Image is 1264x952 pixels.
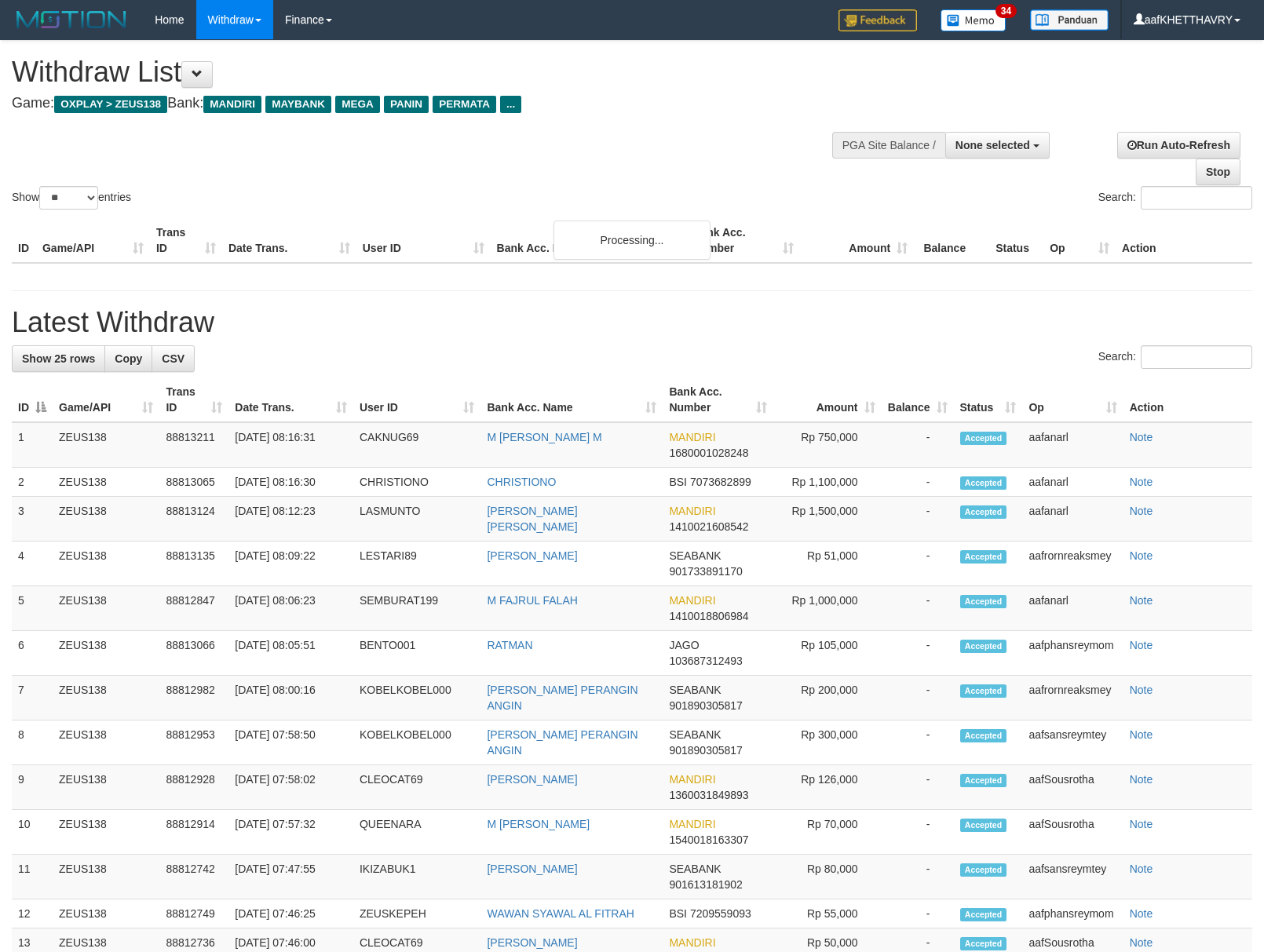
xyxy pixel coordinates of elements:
span: PANIN [384,96,429,113]
td: ZEUS138 [53,586,159,631]
span: OXPLAY > ZEUS138 [54,96,167,113]
td: LASMUNTO [353,497,481,542]
td: 88812749 [159,899,228,928]
td: 1 [12,422,53,468]
td: - [882,586,954,631]
span: MANDIRI [669,431,715,443]
span: Copy 1680001028248 to clipboard [669,447,748,459]
td: 88813135 [159,542,228,586]
a: [PERSON_NAME] PERANGIN ANGIN [487,684,637,712]
input: Search: [1141,345,1252,369]
td: 5 [12,586,53,631]
td: 88813065 [159,468,228,497]
img: Feedback.jpg [838,9,917,31]
th: Date Trans. [222,218,356,263]
td: aafanarl [1022,468,1123,497]
td: 10 [12,810,53,855]
span: Accepted [960,550,1007,564]
td: 88813211 [159,422,228,468]
td: Rp 300,000 [773,720,882,765]
span: Accepted [960,774,1007,787]
span: Copy 103687312493 to clipboard [669,655,742,667]
th: Game/API: activate to sort column ascending [53,378,159,422]
h1: Withdraw List [12,57,827,88]
td: ZEUS138 [53,497,159,542]
td: Rp 126,000 [773,765,882,810]
td: [DATE] 07:57:32 [228,810,353,855]
td: [DATE] 07:58:50 [228,720,353,765]
span: CSV [162,352,184,365]
td: - [882,422,954,468]
td: ZEUS138 [53,855,159,899]
a: CSV [152,345,195,372]
a: Note [1130,936,1153,949]
th: ID [12,218,36,263]
td: SEMBURAT199 [353,586,481,631]
td: [DATE] 07:58:02 [228,765,353,810]
img: Button%20Memo.svg [941,9,1006,31]
td: IKIZABUK1 [353,855,481,899]
span: Copy 1410021608542 to clipboard [669,520,748,533]
a: CHRISTIONO [487,476,556,488]
td: 88812928 [159,765,228,810]
span: Accepted [960,729,1007,742]
span: MANDIRI [669,594,715,607]
span: MANDIRI [669,818,715,830]
td: - [882,810,954,855]
a: Note [1130,594,1153,607]
td: [DATE] 08:05:51 [228,631,353,676]
span: Copy 1540018163307 to clipboard [669,833,748,846]
td: aafphansreymom [1022,631,1123,676]
td: [DATE] 08:09:22 [228,542,353,586]
td: ZEUS138 [53,810,159,855]
span: MANDIRI [669,773,715,786]
td: aafsansreymtey [1022,855,1123,899]
td: ZEUS138 [53,631,159,676]
td: QUEENARA [353,810,481,855]
td: ZEUS138 [53,542,159,586]
span: Copy 1360031849893 to clipboard [669,789,748,801]
a: WAWAN SYAWAL AL FITRAH [487,907,634,920]
td: 12 [12,899,53,928]
td: ZEUS138 [53,720,159,765]
td: aafSousrotha [1022,810,1123,855]
th: Bank Acc. Number [686,218,800,263]
td: 88812914 [159,810,228,855]
span: Accepted [960,505,1007,519]
a: M [PERSON_NAME] M [487,431,601,443]
span: Copy 901733891170 to clipboard [669,565,742,578]
a: [PERSON_NAME] [487,549,577,562]
a: Note [1130,639,1153,651]
th: ID: activate to sort column descending [12,378,53,422]
span: SEABANK [669,728,721,741]
td: Rp 51,000 [773,542,882,586]
h1: Latest Withdraw [12,307,1252,338]
td: aafanarl [1022,586,1123,631]
span: Accepted [960,432,1007,445]
td: 7 [12,676,53,720]
label: Show entries [12,186,131,210]
span: SEABANK [669,863,721,875]
a: Note [1130,818,1153,830]
td: ZEUSKEPEH [353,899,481,928]
th: Bank Acc. Number: activate to sort column ascending [663,378,773,422]
td: CHRISTIONO [353,468,481,497]
td: [DATE] 08:16:30 [228,468,353,497]
td: LESTARI89 [353,542,481,586]
a: Note [1130,728,1153,741]
a: Note [1130,863,1153,875]
td: 2 [12,468,53,497]
span: None selected [955,139,1030,151]
td: Rp 1,500,000 [773,497,882,542]
td: Rp 1,100,000 [773,468,882,497]
td: [DATE] 07:46:25 [228,899,353,928]
span: Accepted [960,908,1007,921]
h4: Game: Bank: [12,96,827,111]
td: - [882,497,954,542]
td: 8 [12,720,53,765]
th: Game/API [36,218,150,263]
button: None selected [945,132,1050,159]
td: [DATE] 08:06:23 [228,586,353,631]
span: MAYBANK [265,96,331,113]
div: Processing... [553,221,711,260]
